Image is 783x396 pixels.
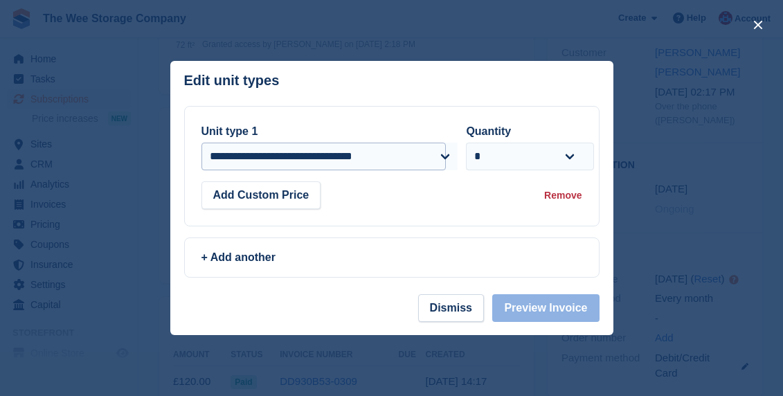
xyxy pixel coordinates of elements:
div: + Add another [201,249,582,266]
label: Quantity [466,125,511,137]
a: + Add another [184,237,600,278]
label: Unit type 1 [201,125,258,137]
p: Edit unit types [184,73,280,89]
button: close [747,14,769,36]
button: Add Custom Price [201,181,321,209]
div: Remove [544,188,582,203]
button: Dismiss [418,294,484,322]
button: Preview Invoice [492,294,599,322]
